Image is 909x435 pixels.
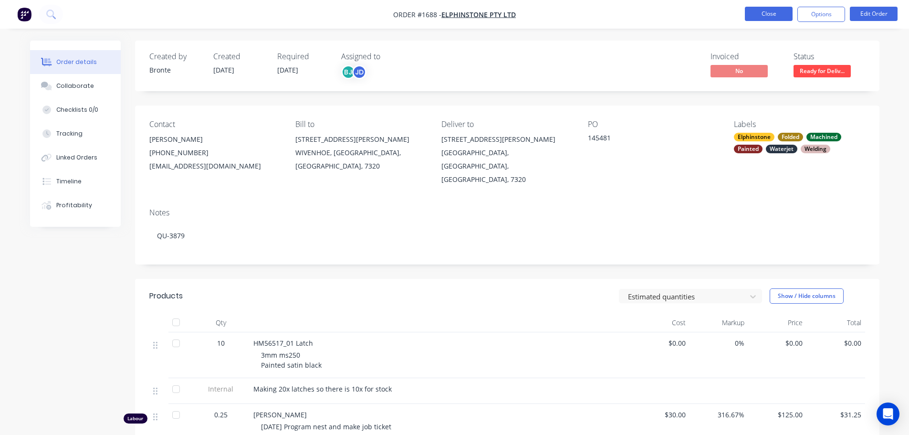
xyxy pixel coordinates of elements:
button: Linked Orders [30,146,121,170]
div: Labour [124,414,147,424]
button: Options [797,7,845,22]
button: Close [745,7,793,21]
span: No [710,65,768,77]
button: Edit Order [850,7,898,21]
button: Tracking [30,122,121,146]
div: Linked Orders [56,153,97,162]
div: Bill to [295,120,426,129]
div: 145481 [588,133,707,146]
span: $31.25 [810,410,861,420]
div: BJ [341,65,355,79]
div: Status [794,52,865,61]
span: [DATE] [213,65,234,74]
div: Machined [806,133,841,141]
div: Products [149,290,183,302]
div: Required [277,52,330,61]
div: [STREET_ADDRESS][PERSON_NAME][GEOGRAPHIC_DATA], [GEOGRAPHIC_DATA], [GEOGRAPHIC_DATA], 7320 [441,133,572,186]
span: Ready for Deliv... [794,65,851,77]
span: 3mm ms250 Painted satin black [261,350,322,370]
button: Profitability [30,193,121,217]
div: Bronte [149,65,202,75]
div: Collaborate [56,82,94,90]
span: $0.00 [810,338,861,348]
div: Assigned to [341,52,437,61]
div: Invoiced [710,52,782,61]
span: 0.25 [214,410,228,420]
div: Profitability [56,201,92,210]
div: WIVENHOE, [GEOGRAPHIC_DATA], [GEOGRAPHIC_DATA], 7320 [295,146,426,173]
div: Created by [149,52,202,61]
div: Cost [631,313,690,332]
span: HM56517_01 Latch [253,339,313,348]
div: JD [352,65,366,79]
button: Collaborate [30,74,121,98]
div: [GEOGRAPHIC_DATA], [GEOGRAPHIC_DATA], [GEOGRAPHIC_DATA], 7320 [441,146,572,186]
a: Elphinstone Pty Ltd [441,10,516,19]
div: Created [213,52,266,61]
span: Order #1688 - [393,10,441,19]
span: $0.00 [635,338,686,348]
div: Labels [734,120,865,129]
div: Total [806,313,865,332]
span: 316.67% [693,410,744,420]
div: Elphinstone [734,133,774,141]
div: PO [588,120,719,129]
span: $125.00 [752,410,803,420]
div: Markup [690,313,748,332]
div: Contact [149,120,280,129]
button: Ready for Deliv... [794,65,851,79]
div: [PERSON_NAME][PHONE_NUMBER][EMAIL_ADDRESS][DOMAIN_NAME] [149,133,280,173]
div: Waterjet [766,145,797,153]
div: Notes [149,208,865,217]
span: [DATE] Program nest and make job ticket [261,422,391,431]
span: $0.00 [752,338,803,348]
div: [EMAIL_ADDRESS][DOMAIN_NAME] [149,159,280,173]
span: Internal [196,384,246,394]
div: [STREET_ADDRESS][PERSON_NAME] [295,133,426,146]
div: Tracking [56,129,83,138]
div: Welding [801,145,830,153]
div: Qty [192,313,250,332]
span: 10 [217,338,225,348]
span: Making 20x latches so there is 10x for stock [253,384,392,393]
span: $30.00 [635,410,686,420]
img: Factory [17,7,31,21]
div: Checklists 0/0 [56,106,98,114]
div: Price [748,313,807,332]
button: BJJD [341,65,366,79]
div: [PERSON_NAME] [149,133,280,146]
span: [DATE] [277,65,298,74]
div: Open Intercom Messenger [877,403,899,425]
div: Deliver to [441,120,572,129]
div: [STREET_ADDRESS][PERSON_NAME]WIVENHOE, [GEOGRAPHIC_DATA], [GEOGRAPHIC_DATA], 7320 [295,133,426,173]
span: 0% [693,338,744,348]
div: [STREET_ADDRESS][PERSON_NAME] [441,133,572,146]
div: [PHONE_NUMBER] [149,146,280,159]
span: [PERSON_NAME] [253,410,307,419]
div: Timeline [56,177,82,186]
div: Order details [56,58,97,66]
button: Order details [30,50,121,74]
button: Checklists 0/0 [30,98,121,122]
button: Timeline [30,170,121,193]
button: Show / Hide columns [770,288,844,304]
div: Painted [734,145,763,153]
div: QU-3879 [149,221,865,250]
div: Folded [778,133,803,141]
